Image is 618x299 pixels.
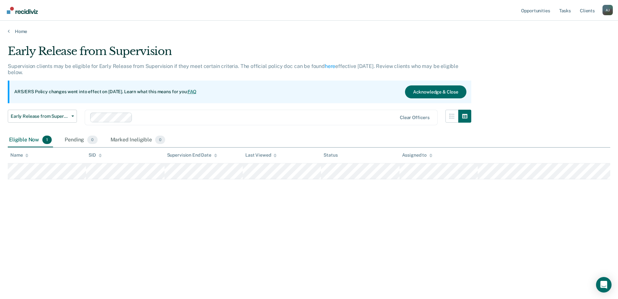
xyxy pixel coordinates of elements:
[89,152,102,158] div: SID
[63,133,99,147] div: Pending0
[400,115,430,120] div: Clear officers
[602,5,613,15] div: A J
[325,63,335,69] a: here
[8,63,458,75] p: Supervision clients may be eligible for Early Release from Supervision if they meet certain crite...
[596,277,612,293] div: Open Intercom Messenger
[8,45,471,63] div: Early Release from Supervision
[167,152,217,158] div: Supervision End Date
[10,152,28,158] div: Name
[8,28,610,34] a: Home
[87,136,97,144] span: 0
[245,152,277,158] div: Last Viewed
[42,136,52,144] span: 1
[402,152,432,158] div: Assigned to
[405,85,466,98] button: Acknowledge & Close
[602,5,613,15] button: Profile dropdown button
[8,110,77,123] button: Early Release from Supervision
[155,136,165,144] span: 0
[109,133,167,147] div: Marked Ineligible0
[7,7,38,14] img: Recidiviz
[14,89,197,95] p: ARS/ERS Policy changes went into effect on [DATE]. Learn what this means for you:
[8,133,53,147] div: Eligible Now1
[11,114,69,119] span: Early Release from Supervision
[188,89,197,94] a: FAQ
[324,152,337,158] div: Status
